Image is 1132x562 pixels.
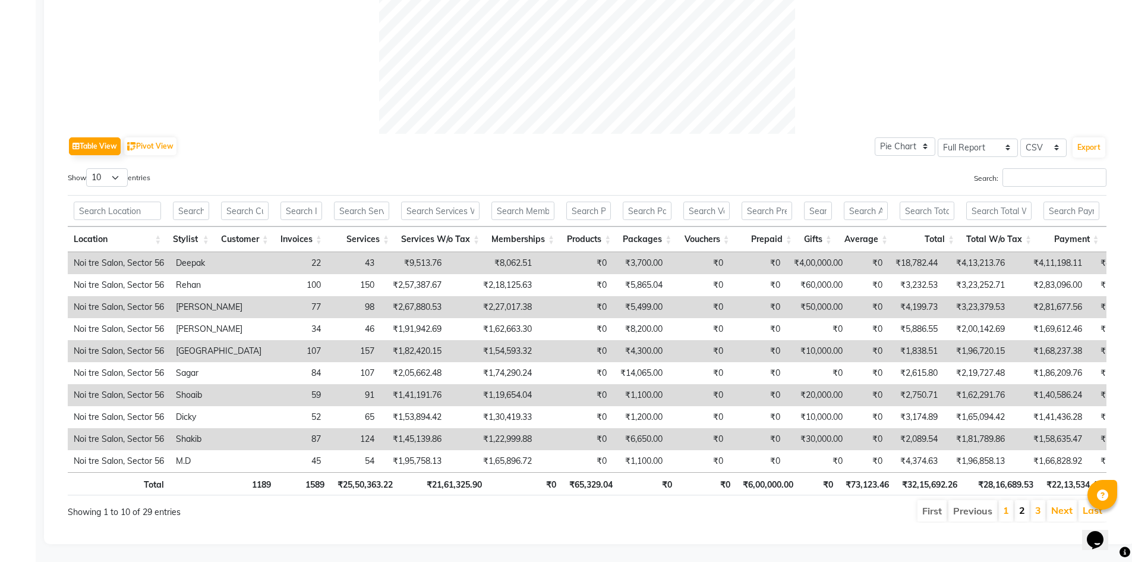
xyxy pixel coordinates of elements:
[170,428,267,450] td: Shakib
[399,472,488,495] th: ₹21,61,325.90
[68,274,170,296] td: Noi tre Salon, Sector 56
[729,340,786,362] td: ₹0
[267,340,327,362] td: 107
[217,472,277,495] th: 1189
[538,296,613,318] td: ₹0
[327,296,380,318] td: 98
[267,274,327,296] td: 100
[1039,472,1108,495] th: ₹22,13,534.46
[944,252,1011,274] td: ₹4,13,213.76
[68,318,170,340] td: Noi tre Salon, Sector 56
[170,384,267,406] td: Shoaib
[380,252,447,274] td: ₹9,513.76
[799,472,839,495] th: ₹0
[275,227,328,252] th: Invoices: activate to sort column ascending
[86,168,128,187] select: Showentries
[267,296,327,318] td: 77
[1011,252,1088,274] td: ₹4,11,198.11
[669,362,729,384] td: ₹0
[560,227,617,252] th: Products: activate to sort column ascending
[538,362,613,384] td: ₹0
[613,340,669,362] td: ₹4,300.00
[491,202,554,220] input: Search Memberships
[960,227,1038,252] th: Total W/o Tax: activate to sort column ascending
[327,362,380,384] td: 107
[1073,137,1105,158] button: Export
[447,384,538,406] td: ₹1,19,654.04
[944,340,1011,362] td: ₹1,96,720.15
[68,499,490,519] div: Showing 1 to 10 of 29 entries
[69,137,121,155] button: Table View
[170,274,267,296] td: Rehan
[669,428,729,450] td: ₹0
[215,227,275,252] th: Customer: activate to sort column ascending
[267,252,327,274] td: 22
[974,168,1106,187] label: Search:
[786,274,849,296] td: ₹60,000.00
[280,202,322,220] input: Search Invoices
[566,202,611,220] input: Search Products
[786,384,849,406] td: ₹20,000.00
[786,318,849,340] td: ₹0
[447,362,538,384] td: ₹1,74,290.24
[380,384,447,406] td: ₹1,41,191.76
[74,202,161,220] input: Search Location
[330,472,399,495] th: ₹25,50,363.22
[538,274,613,296] td: ₹0
[170,450,267,472] td: M.D
[729,296,786,318] td: ₹0
[669,384,729,406] td: ₹0
[538,450,613,472] td: ₹0
[683,202,729,220] input: Search Vouchers
[170,406,267,428] td: Dicky
[1011,428,1088,450] td: ₹1,58,635.47
[736,472,799,495] th: ₹6,00,000.00
[849,406,888,428] td: ₹0
[538,252,613,274] td: ₹0
[327,340,380,362] td: 157
[447,318,538,340] td: ₹1,62,663.30
[613,252,669,274] td: ₹3,700.00
[538,384,613,406] td: ₹0
[327,384,380,406] td: 91
[1011,384,1088,406] td: ₹1,40,586.24
[888,450,944,472] td: ₹4,374.63
[888,274,944,296] td: ₹3,232.53
[669,296,729,318] td: ₹0
[944,318,1011,340] td: ₹2,00,142.69
[267,362,327,384] td: 84
[849,252,888,274] td: ₹0
[613,318,669,340] td: ₹8,200.00
[170,362,267,384] td: Sagar
[966,202,1032,220] input: Search Total W/o Tax
[849,362,888,384] td: ₹0
[327,318,380,340] td: 46
[538,340,613,362] td: ₹0
[888,252,944,274] td: ₹18,782.44
[849,384,888,406] td: ₹0
[562,472,619,495] th: ₹65,329.04
[963,472,1039,495] th: ₹28,16,689.53
[328,227,395,252] th: Services: activate to sort column ascending
[944,274,1011,296] td: ₹3,23,252.71
[1011,340,1088,362] td: ₹1,68,237.38
[895,472,963,495] th: ₹32,15,692.26
[742,202,792,220] input: Search Prepaid
[68,428,170,450] td: Noi tre Salon, Sector 56
[613,274,669,296] td: ₹5,865.04
[447,252,538,274] td: ₹8,062.51
[798,227,838,252] th: Gifts: activate to sort column ascending
[729,428,786,450] td: ₹0
[170,252,267,274] td: Deepak
[173,202,209,220] input: Search Stylist
[327,274,380,296] td: 150
[619,472,679,495] th: ₹0
[900,202,954,220] input: Search Total
[1019,504,1025,516] a: 2
[669,252,729,274] td: ₹0
[729,384,786,406] td: ₹0
[613,296,669,318] td: ₹5,499.00
[68,406,170,428] td: Noi tre Salon, Sector 56
[1035,504,1041,516] a: 3
[849,340,888,362] td: ₹0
